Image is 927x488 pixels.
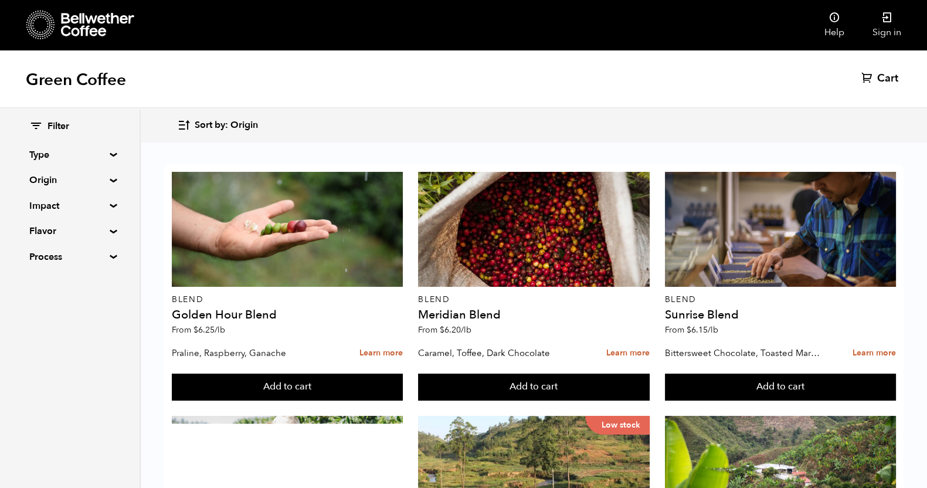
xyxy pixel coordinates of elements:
span: Cart [877,72,898,86]
p: Praline, Raspberry, Ganache [172,344,329,362]
p: Low stock [585,416,650,435]
h4: Golden Hour Blend [172,309,403,321]
bdi: 6.20 [440,324,471,335]
p: Blend [418,296,649,304]
p: Blend [172,296,403,304]
button: Add to cart [418,374,649,401]
span: $ [193,324,198,335]
a: Learn more [853,341,896,366]
summary: Flavor [29,224,110,238]
span: $ [687,324,691,335]
summary: Origin [29,173,110,187]
summary: Process [29,250,110,264]
h4: Sunrise Blend [665,309,896,321]
summary: Type [29,148,110,162]
span: From [418,324,471,335]
span: Filter [47,120,69,133]
h1: Green Coffee [26,69,126,90]
span: /lb [215,324,225,335]
span: $ [440,324,444,335]
bdi: 6.15 [687,324,718,335]
h4: Meridian Blend [418,309,649,321]
p: Caramel, Toffee, Dark Chocolate [418,344,575,362]
button: Sort by: Origin [177,111,258,139]
span: From [665,324,718,335]
p: Bittersweet Chocolate, Toasted Marshmallow, Candied Orange, Praline [665,344,822,362]
a: Cart [861,72,901,86]
span: /lb [708,324,718,335]
span: /lb [461,324,471,335]
button: Add to cart [172,374,403,401]
a: Learn more [359,341,403,366]
bdi: 6.25 [193,324,225,335]
summary: Impact [29,199,110,213]
span: Sort by: Origin [195,119,258,132]
p: Blend [665,296,896,304]
a: Learn more [606,341,650,366]
span: From [172,324,225,335]
button: Add to cart [665,374,896,401]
